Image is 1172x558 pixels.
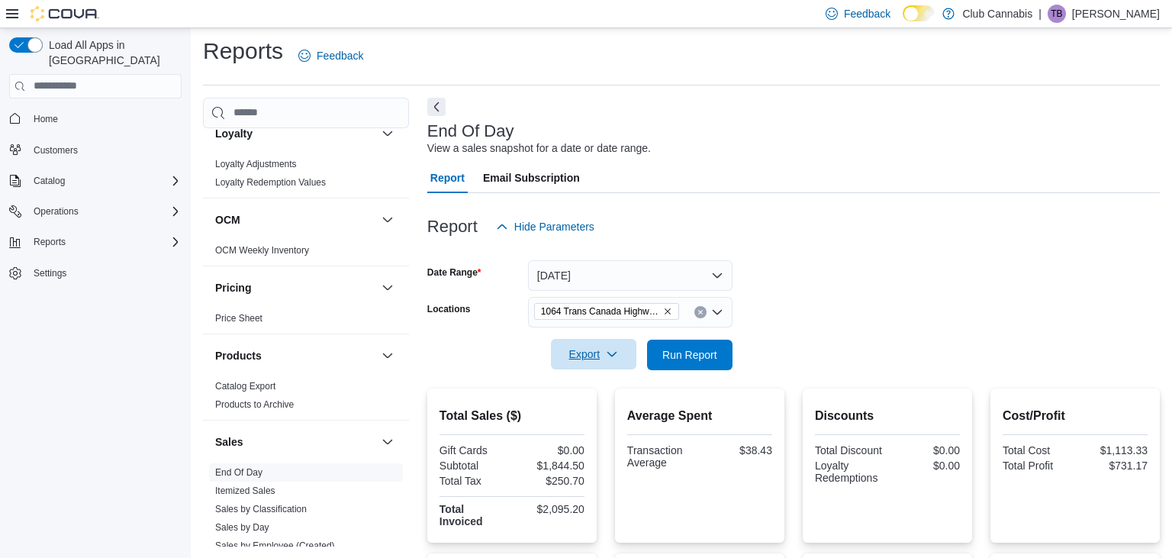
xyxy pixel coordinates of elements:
[203,309,409,334] div: Pricing
[215,280,251,295] h3: Pricing
[27,140,182,160] span: Customers
[215,348,375,363] button: Products
[215,434,375,450] button: Sales
[890,444,960,456] div: $0.00
[215,434,243,450] h3: Sales
[3,108,188,130] button: Home
[27,202,182,221] span: Operations
[9,102,182,324] nav: Complex example
[27,109,182,128] span: Home
[215,126,375,141] button: Loyalty
[317,48,363,63] span: Feedback
[662,347,717,363] span: Run Report
[215,280,375,295] button: Pricing
[694,306,707,318] button: Clear input
[215,503,307,515] span: Sales by Classification
[490,211,600,242] button: Hide Parameters
[215,158,297,170] span: Loyalty Adjustments
[43,37,182,68] span: Load All Apps in [GEOGRAPHIC_DATA]
[215,176,326,189] span: Loyalty Redemption Values
[378,279,397,297] button: Pricing
[27,110,64,128] a: Home
[34,144,78,156] span: Customers
[439,475,509,487] div: Total Tax
[663,307,672,316] button: Remove 1064 Trans Canada Highway - Central Cariboo Cannabis from selection in this group
[483,163,580,193] span: Email Subscription
[439,460,509,472] div: Subtotal
[903,5,935,21] input: Dark Mode
[439,444,509,456] div: Gift Cards
[27,233,72,251] button: Reports
[962,5,1032,23] p: Club Cannabis
[439,407,584,425] h2: Total Sales ($)
[3,231,188,253] button: Reports
[27,263,182,282] span: Settings
[34,205,79,218] span: Operations
[560,339,627,369] span: Export
[551,339,636,369] button: Export
[427,218,478,236] h3: Report
[627,407,772,425] h2: Average Spent
[3,170,188,192] button: Catalog
[215,398,294,411] span: Products to Archive
[1078,444,1148,456] div: $1,113.33
[427,98,446,116] button: Next
[215,212,375,227] button: OCM
[34,175,65,187] span: Catalog
[427,122,514,140] h3: End Of Day
[203,377,409,420] div: Products
[292,40,369,71] a: Feedback
[541,304,660,319] span: 1064 Trans Canada Highway - Central Cariboo Cannabis
[1038,5,1042,23] p: |
[427,266,481,279] label: Date Range
[34,113,58,125] span: Home
[215,348,262,363] h3: Products
[215,245,309,256] a: OCM Weekly Inventory
[844,6,890,21] span: Feedback
[378,211,397,229] button: OCM
[3,201,188,222] button: Operations
[215,466,262,479] span: End Of Day
[427,303,471,315] label: Locations
[514,219,594,234] span: Hide Parameters
[647,340,732,370] button: Run Report
[27,233,182,251] span: Reports
[215,522,269,533] a: Sales by Day
[439,503,483,527] strong: Total Invoiced
[815,444,884,456] div: Total Discount
[3,262,188,284] button: Settings
[34,236,66,248] span: Reports
[27,141,84,160] a: Customers
[215,521,269,534] span: Sales by Day
[215,485,275,496] a: Itemized Sales
[215,212,240,227] h3: OCM
[515,503,584,515] div: $2,095.20
[534,303,679,320] span: 1064 Trans Canada Highway - Central Cariboo Cannabis
[1072,5,1160,23] p: [PERSON_NAME]
[215,312,262,324] span: Price Sheet
[378,433,397,451] button: Sales
[703,444,772,456] div: $38.43
[3,139,188,161] button: Customers
[890,460,960,472] div: $0.00
[34,267,66,279] span: Settings
[215,381,275,392] a: Catalog Export
[815,407,960,425] h2: Discounts
[27,202,85,221] button: Operations
[515,475,584,487] div: $250.70
[27,172,182,190] span: Catalog
[903,21,903,22] span: Dark Mode
[378,124,397,143] button: Loyalty
[215,313,262,324] a: Price Sheet
[215,504,307,514] a: Sales by Classification
[430,163,465,193] span: Report
[215,540,335,551] a: Sales by Employee (Created)
[215,380,275,392] span: Catalog Export
[203,241,409,266] div: OCM
[31,6,99,21] img: Cova
[378,347,397,365] button: Products
[627,444,697,469] div: Transaction Average
[215,244,309,256] span: OCM Weekly Inventory
[203,36,283,66] h1: Reports
[1003,444,1072,456] div: Total Cost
